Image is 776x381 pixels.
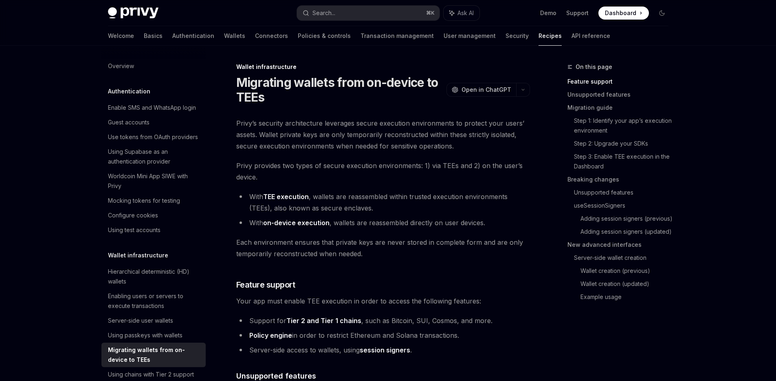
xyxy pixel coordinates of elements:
[236,237,530,259] span: Each environment ensures that private keys are never stored in complete form and are only tempora...
[567,238,675,251] a: New advanced interfaces
[297,6,440,20] button: Search...⌘K
[108,291,201,311] div: Enabling users or servers to execute transactions
[286,317,361,325] a: Tier 2 and Tier 1 chains
[444,26,496,46] a: User management
[236,75,443,104] h1: Migrating wallets from on-device to TEEs
[236,191,530,214] li: With , wallets are reassembled within trusted execution environments (TEEs), also known as secure...
[539,26,562,46] a: Recipes
[236,63,530,71] div: Wallet infrastructure
[580,277,675,290] a: Wallet creation (updated)
[101,115,206,130] a: Guest accounts
[108,316,173,326] div: Server-side user wallets
[574,186,675,199] a: Unsupported features
[580,212,675,225] a: Adding session signers (previous)
[108,61,134,71] div: Overview
[108,147,201,166] div: Using Supabase as an authentication provider
[236,279,295,290] span: Feature support
[108,171,201,191] div: Worldcoin Mini App SIWE with Privy
[101,328,206,343] a: Using passkeys with wallets
[361,26,434,46] a: Transaction management
[312,8,335,18] div: Search...
[446,83,516,97] button: Open in ChatGPT
[567,101,675,114] a: Migration guide
[101,144,206,169] a: Using Supabase as an authentication provider
[108,225,160,235] div: Using test accounts
[144,26,163,46] a: Basics
[574,251,675,264] a: Server-side wallet creation
[655,7,668,20] button: Toggle dark mode
[236,344,530,356] li: Server-side access to wallets, using .
[462,86,511,94] span: Open in ChatGPT
[574,199,675,212] a: useSessionSigners
[360,346,410,354] a: session signers
[101,169,206,193] a: Worldcoin Mini App SIWE with Privy
[566,9,589,17] a: Support
[298,26,351,46] a: Policies & controls
[101,208,206,223] a: Configure cookies
[580,225,675,238] a: Adding session signers (updated)
[101,289,206,313] a: Enabling users or servers to execute transactions
[236,330,530,341] li: in order to restrict Ethereum and Solana transactions.
[172,26,214,46] a: Authentication
[444,6,479,20] button: Ask AI
[567,173,675,186] a: Breaking changes
[426,10,435,16] span: ⌘ K
[236,160,530,183] span: Privy provides two types of secure execution environments: 1) via TEEs and 2) on the user’s device.
[506,26,529,46] a: Security
[263,193,309,201] a: TEE execution
[108,330,182,340] div: Using passkeys with wallets
[101,59,206,73] a: Overview
[101,130,206,144] a: Use tokens from OAuth providers
[567,75,675,88] a: Feature support
[598,7,649,20] a: Dashboard
[108,196,180,206] div: Mocking tokens for testing
[574,137,675,150] a: Step 2: Upgrade your SDKs
[572,26,610,46] a: API reference
[101,100,206,115] a: Enable SMS and WhatsApp login
[108,370,194,379] div: Using chains with Tier 2 support
[108,210,158,220] div: Configure cookies
[108,132,198,142] div: Use tokens from OAuth providers
[101,223,206,237] a: Using test accounts
[101,313,206,328] a: Server-side user wallets
[540,9,556,17] a: Demo
[236,217,530,228] li: With , wallets are reassembled directly on user devices.
[255,26,288,46] a: Connectors
[580,264,675,277] a: Wallet creation (previous)
[108,86,150,96] h5: Authentication
[101,193,206,208] a: Mocking tokens for testing
[236,315,530,326] li: Support for , such as Bitcoin, SUI, Cosmos, and more.
[263,219,330,227] a: on-device execution
[605,9,636,17] span: Dashboard
[101,264,206,289] a: Hierarchical deterministic (HD) wallets
[101,343,206,367] a: Migrating wallets from on-device to TEEs
[108,267,201,286] div: Hierarchical deterministic (HD) wallets
[574,150,675,173] a: Step 3: Enable TEE execution in the Dashboard
[224,26,245,46] a: Wallets
[249,331,292,340] a: Policy engine
[108,250,168,260] h5: Wallet infrastructure
[574,114,675,137] a: Step 1: Identify your app’s execution environment
[108,26,134,46] a: Welcome
[457,9,474,17] span: Ask AI
[576,62,612,72] span: On this page
[108,345,201,365] div: Migrating wallets from on-device to TEEs
[236,117,530,152] span: Privy’s security architecture leverages secure execution environments to protect your users’ asse...
[580,290,675,303] a: Example usage
[567,88,675,101] a: Unsupported features
[108,7,158,19] img: dark logo
[108,117,149,127] div: Guest accounts
[236,295,530,307] span: Your app must enable TEE execution in order to access the following features:
[108,103,196,113] div: Enable SMS and WhatsApp login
